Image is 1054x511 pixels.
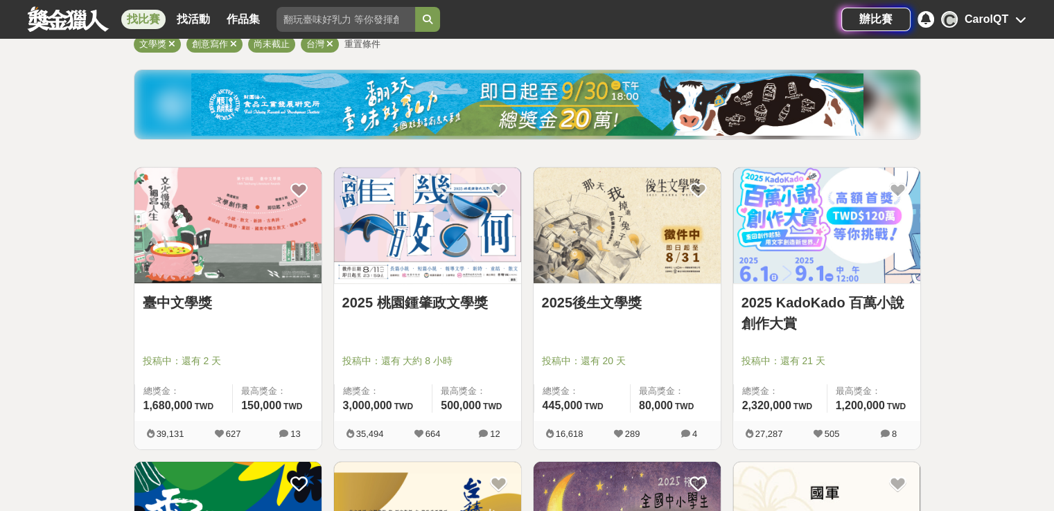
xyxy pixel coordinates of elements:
span: 8 [892,429,897,439]
a: 找比賽 [121,10,166,29]
span: 39,131 [157,429,184,439]
img: Cover Image [334,168,521,283]
div: CarolQT [965,11,1008,28]
span: 12 [490,429,500,439]
span: 最高獎金： [441,384,512,398]
span: 445,000 [543,400,583,411]
a: Cover Image [134,168,322,284]
span: 289 [625,429,640,439]
span: TWD [584,402,603,411]
a: 找活動 [171,10,216,29]
span: TWD [283,402,302,411]
div: C [941,11,958,28]
span: 80,000 [639,400,673,411]
img: bbde9c48-f993-4d71-8b4e-c9f335f69c12.jpg [191,73,863,136]
span: 1,680,000 [143,400,193,411]
span: 13 [290,429,300,439]
a: 作品集 [221,10,265,29]
span: 投稿中：還有 大約 8 小時 [342,354,513,368]
span: 總獎金： [742,384,818,398]
a: 臺中文學獎 [143,292,313,313]
span: 最高獎金： [836,384,912,398]
a: Cover Image [733,168,920,284]
span: 150,000 [241,400,281,411]
input: 翻玩臺味好乳力 等你發揮創意！ [276,7,415,32]
span: 最高獎金： [241,384,313,398]
span: 總獎金： [543,384,622,398]
a: 辦比賽 [841,8,911,31]
span: TWD [675,402,694,411]
span: 重置條件 [344,39,380,49]
span: 尚未截止 [254,39,290,49]
span: 27,287 [755,429,783,439]
span: TWD [887,402,906,411]
img: Cover Image [134,168,322,283]
a: 2025 桃園鍾肇政文學獎 [342,292,513,313]
span: 投稿中：還有 2 天 [143,354,313,368]
span: 投稿中：還有 20 天 [542,354,712,368]
span: TWD [394,402,413,411]
span: 4 [692,429,697,439]
span: TWD [793,402,812,411]
img: Cover Image [534,168,721,283]
span: 總獎金： [143,384,225,398]
span: 3,000,000 [343,400,392,411]
span: TWD [483,402,502,411]
span: 664 [425,429,441,439]
span: 35,494 [356,429,384,439]
span: 505 [825,429,840,439]
span: 投稿中：還有 21 天 [741,354,912,368]
a: 2025 KadoKado 百萬小說創作大賞 [741,292,912,334]
a: Cover Image [334,168,521,284]
span: 台灣 [306,39,324,49]
span: 總獎金： [343,384,424,398]
span: 500,000 [441,400,481,411]
span: 1,200,000 [836,400,885,411]
a: Cover Image [534,168,721,284]
span: 最高獎金： [639,384,712,398]
a: 2025後生文學獎 [542,292,712,313]
span: 2,320,000 [742,400,791,411]
span: 16,618 [556,429,583,439]
span: 627 [226,429,241,439]
span: TWD [195,402,213,411]
img: Cover Image [733,168,920,283]
span: 創意寫作 [192,39,228,49]
span: 文學獎 [139,39,166,49]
